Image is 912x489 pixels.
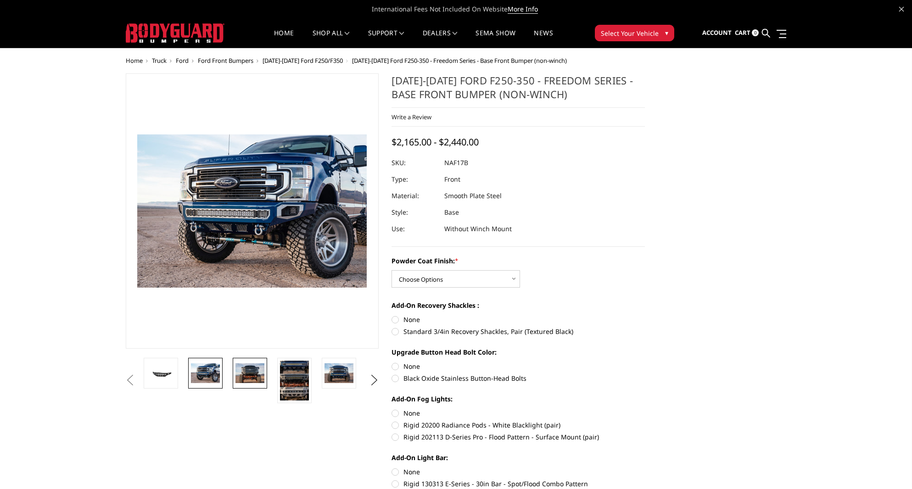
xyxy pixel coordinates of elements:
[665,28,668,38] span: ▾
[476,30,515,48] a: SEMA Show
[444,188,502,204] dd: Smooth Plate Steel
[146,367,175,380] img: 2017-2022 Ford F250-350 - Freedom Series - Base Front Bumper (non-winch)
[263,56,343,65] a: [DATE]-[DATE] Ford F250/F350
[126,56,143,65] a: Home
[735,28,750,37] span: Cart
[752,29,759,36] span: 0
[508,5,538,14] a: More Info
[123,373,137,387] button: Previous
[392,204,437,221] dt: Style:
[392,155,437,171] dt: SKU:
[392,256,645,266] label: Powder Coat Finish:
[595,25,674,41] button: Select Your Vehicle
[534,30,553,48] a: News
[352,56,567,65] span: [DATE]-[DATE] Ford F250-350 - Freedom Series - Base Front Bumper (non-winch)
[444,171,460,188] dd: Front
[280,361,309,400] img: Multiple lighting options
[392,327,645,336] label: Standard 3/4in Recovery Shackles, Pair (Textured Black)
[126,73,379,349] a: 2017-2022 Ford F250-350 - Freedom Series - Base Front Bumper (non-winch)
[235,363,264,383] img: 2017-2022 Ford F250-350 - Freedom Series - Base Front Bumper (non-winch)
[392,188,437,204] dt: Material:
[392,315,645,324] label: None
[601,28,659,38] span: Select Your Vehicle
[198,56,253,65] a: Ford Front Bumpers
[368,30,404,48] a: Support
[392,467,645,477] label: None
[444,155,468,171] dd: NAF17B
[392,136,479,148] span: $2,165.00 - $2,440.00
[702,21,732,45] a: Account
[274,30,294,48] a: Home
[313,30,350,48] a: shop all
[392,408,645,418] label: None
[392,171,437,188] dt: Type:
[444,221,512,237] dd: Without Winch Mount
[367,373,381,387] button: Next
[444,204,459,221] dd: Base
[392,300,645,310] label: Add-On Recovery Shackles :
[126,23,224,43] img: BODYGUARD BUMPERS
[392,221,437,237] dt: Use:
[152,56,167,65] a: Truck
[392,394,645,404] label: Add-On Fog Lights:
[191,363,220,383] img: 2017-2022 Ford F250-350 - Freedom Series - Base Front Bumper (non-winch)
[423,30,458,48] a: Dealers
[392,432,645,442] label: Rigid 202113 D-Series Pro - Flood Pattern - Surface Mount (pair)
[392,373,645,383] label: Black Oxide Stainless Button-Head Bolts
[325,363,353,383] img: 2017-2022 Ford F250-350 - Freedom Series - Base Front Bumper (non-winch)
[392,113,431,121] a: Write a Review
[392,347,645,357] label: Upgrade Button Head Bolt Color:
[392,361,645,371] label: None
[735,21,759,45] a: Cart 0
[702,28,732,37] span: Account
[392,73,645,108] h1: [DATE]-[DATE] Ford F250-350 - Freedom Series - Base Front Bumper (non-winch)
[392,420,645,430] label: Rigid 20200 Radiance Pods - White Blacklight (pair)
[392,479,645,489] label: Rigid 130313 E-Series - 30in Bar - Spot/Flood Combo Pattern
[392,453,645,462] label: Add-On Light Bar:
[176,56,189,65] a: Ford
